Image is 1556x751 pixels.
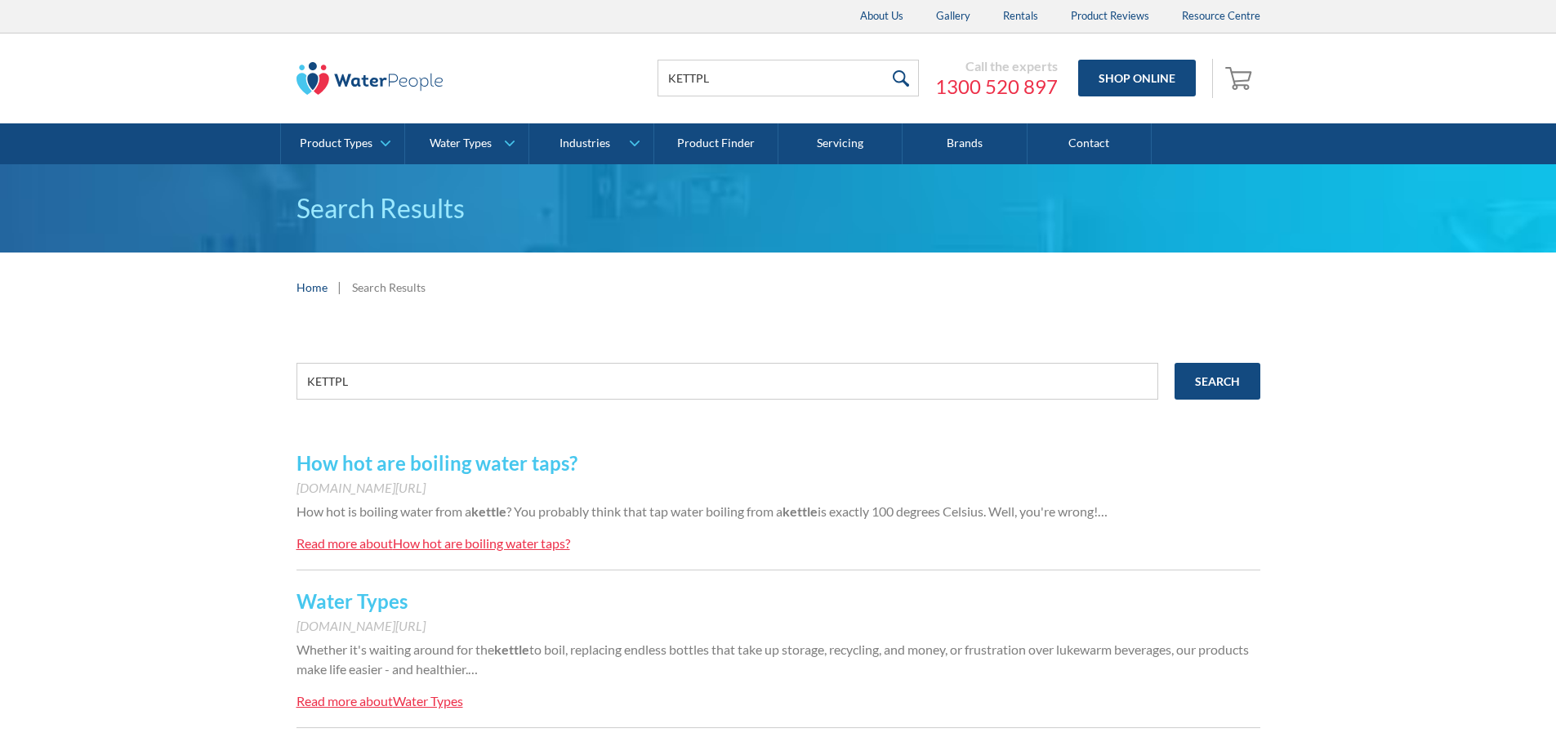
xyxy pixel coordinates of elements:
a: Contact [1028,123,1152,164]
span: ? You probably think that tap water boiling from a [506,503,782,519]
input: Search [1175,363,1260,400]
a: Open empty cart [1221,59,1260,98]
img: shopping cart [1225,65,1256,91]
a: Water Types [405,123,528,164]
strong: kettle [471,503,506,519]
div: Water Types [430,136,492,150]
a: 1300 520 897 [935,74,1058,99]
a: Home [296,279,328,296]
div: Search Results [352,279,426,296]
div: Read more about [296,535,393,551]
strong: kettle [494,641,529,657]
div: How hot are boiling water taps? [393,535,570,551]
a: How hot are boiling water taps? [296,451,577,475]
a: Product Finder [654,123,778,164]
a: Servicing [778,123,903,164]
div: | [336,277,344,297]
div: Water Types [393,693,463,709]
a: Shop Online [1078,60,1196,96]
span: to boil, replacing endless bottles that take up storage, recycling, and money, or frustration ove... [296,641,1249,677]
input: Search products [658,60,919,96]
a: Product Types [281,123,404,164]
div: Read more about [296,693,393,709]
input: e.g. chilled water cooler [296,363,1158,400]
h1: Search Results [296,189,1260,228]
img: The Water People [296,62,444,95]
span: … [1098,503,1108,519]
strong: kettle [782,503,818,519]
div: Call the experts [935,58,1058,74]
span: Whether it's waiting around for the [296,641,494,657]
a: Read more aboutHow hot are boiling water taps? [296,534,570,553]
div: Product Types [300,136,372,150]
span: How hot is boiling water from a [296,503,471,519]
a: Brands [903,123,1027,164]
span: is exactly 100 degrees Celsius. Well, you're wrong! [818,503,1098,519]
a: Read more aboutWater Types [296,691,463,711]
a: Industries [529,123,653,164]
div: [DOMAIN_NAME][URL] [296,478,1260,498]
span: … [468,661,478,677]
a: Water Types [296,589,408,613]
div: Industries [560,136,610,150]
div: [DOMAIN_NAME][URL] [296,616,1260,636]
